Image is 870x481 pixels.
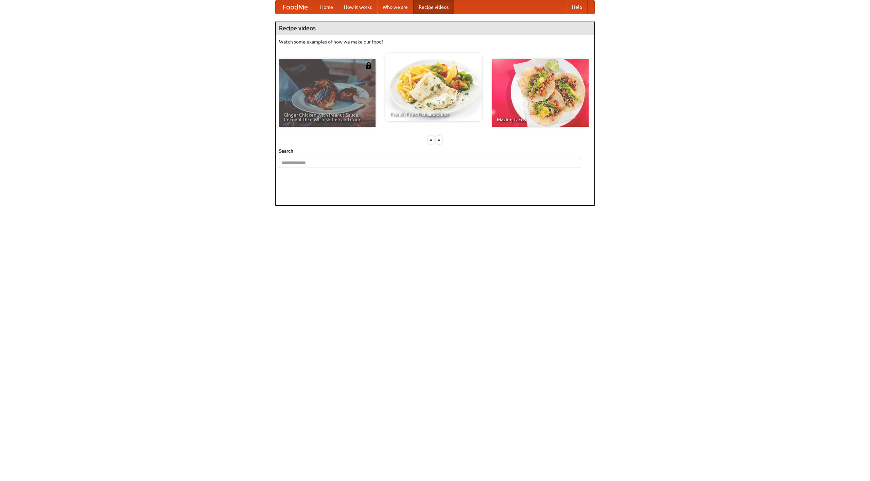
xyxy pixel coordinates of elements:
a: Home [315,0,338,14]
a: French Fries Fish and Chips [385,53,482,121]
a: Help [567,0,588,14]
a: FoodMe [276,0,315,14]
a: How it works [338,0,377,14]
h4: Recipe videos [276,21,594,35]
div: « [428,136,434,144]
span: Making Tacos [497,117,584,122]
a: Recipe videos [413,0,454,14]
p: Watch some examples of how we make our food! [279,38,591,45]
a: Who we are [377,0,413,14]
a: Making Tacos [492,59,589,127]
h5: Search [279,148,591,154]
span: French Fries Fish and Chips [390,112,477,117]
img: 483408.png [365,62,372,69]
div: » [436,136,442,144]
